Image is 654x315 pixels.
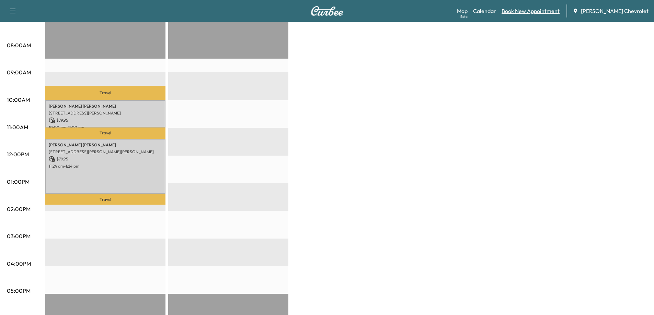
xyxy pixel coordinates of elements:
p: Travel [45,194,165,205]
a: Calendar [473,7,496,15]
p: $ 79.95 [49,117,162,123]
p: 09:00AM [7,68,31,76]
p: [PERSON_NAME] [PERSON_NAME] [49,142,162,148]
a: MapBeta [457,7,468,15]
p: [PERSON_NAME] [PERSON_NAME] [49,104,162,109]
p: 10:00 am - 11:00 am [49,125,162,130]
p: 02:00PM [7,205,31,213]
a: Book New Appointment [502,7,560,15]
p: 08:00AM [7,41,31,49]
p: Travel [45,86,165,100]
span: [PERSON_NAME] Chevrolet [581,7,649,15]
div: Beta [460,14,468,19]
p: 04:00PM [7,259,31,268]
p: 05:00PM [7,287,31,295]
p: 10:00AM [7,96,30,104]
p: Travel [45,128,165,138]
p: 11:00AM [7,123,28,131]
p: [STREET_ADDRESS][PERSON_NAME][PERSON_NAME] [49,149,162,155]
p: 03:00PM [7,232,31,240]
p: $ 79.95 [49,156,162,162]
p: 01:00PM [7,178,30,186]
p: 12:00PM [7,150,29,158]
p: [STREET_ADDRESS][PERSON_NAME] [49,110,162,116]
p: 11:24 am - 1:24 pm [49,163,162,169]
img: Curbee Logo [311,6,344,16]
